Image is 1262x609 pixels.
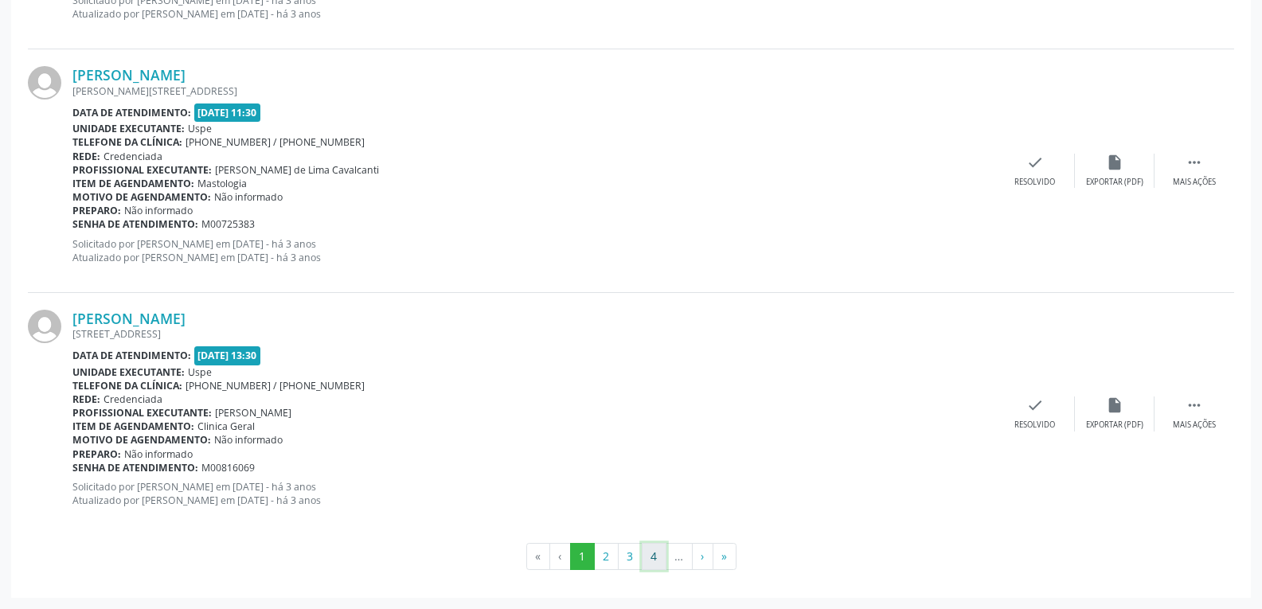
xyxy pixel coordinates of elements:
[72,461,198,474] b: Senha de atendimento:
[28,66,61,100] img: img
[618,543,643,570] button: Go to page 3
[1026,396,1044,414] i: check
[1014,420,1055,431] div: Resolvido
[201,217,255,231] span: M00725383
[72,433,211,447] b: Motivo de agendamento:
[197,420,255,433] span: Clinica Geral
[72,480,995,507] p: Solicitado por [PERSON_NAME] em [DATE] - há 3 anos Atualizado por [PERSON_NAME] em [DATE] - há 3 ...
[72,392,100,406] b: Rede:
[1186,396,1203,414] i: 
[1026,154,1044,171] i: check
[72,150,100,163] b: Rede:
[72,406,212,420] b: Profissional executante:
[104,392,162,406] span: Credenciada
[713,543,736,570] button: Go to last page
[72,217,198,231] b: Senha de atendimento:
[72,365,185,379] b: Unidade executante:
[188,365,212,379] span: Uspe
[1014,177,1055,188] div: Resolvido
[104,150,162,163] span: Credenciada
[72,84,995,98] div: [PERSON_NAME][STREET_ADDRESS]
[186,135,365,149] span: [PHONE_NUMBER] / [PHONE_NUMBER]
[1086,420,1143,431] div: Exportar (PDF)
[1186,154,1203,171] i: 
[186,379,365,392] span: [PHONE_NUMBER] / [PHONE_NUMBER]
[194,346,261,365] span: [DATE] 13:30
[642,543,666,570] button: Go to page 4
[1173,177,1216,188] div: Mais ações
[1173,420,1216,431] div: Mais ações
[594,543,619,570] button: Go to page 2
[72,379,182,392] b: Telefone da clínica:
[188,122,212,135] span: Uspe
[1106,396,1123,414] i: insert_drive_file
[72,420,194,433] b: Item de agendamento:
[72,66,186,84] a: [PERSON_NAME]
[215,406,291,420] span: [PERSON_NAME]
[72,106,191,119] b: Data de atendimento:
[214,190,283,204] span: Não informado
[1106,154,1123,171] i: insert_drive_file
[692,543,713,570] button: Go to next page
[124,204,193,217] span: Não informado
[72,122,185,135] b: Unidade executante:
[28,543,1234,570] ul: Pagination
[197,177,247,190] span: Mastologia
[72,190,211,204] b: Motivo de agendamento:
[72,237,995,264] p: Solicitado por [PERSON_NAME] em [DATE] - há 3 anos Atualizado por [PERSON_NAME] em [DATE] - há 3 ...
[201,461,255,474] span: M00816069
[72,447,121,461] b: Preparo:
[570,543,595,570] button: Go to page 1
[72,310,186,327] a: [PERSON_NAME]
[194,103,261,122] span: [DATE] 11:30
[72,327,995,341] div: [STREET_ADDRESS]
[1086,177,1143,188] div: Exportar (PDF)
[28,310,61,343] img: img
[215,163,379,177] span: [PERSON_NAME] de Lima Cavalcanti
[72,163,212,177] b: Profissional executante:
[72,135,182,149] b: Telefone da clínica:
[72,204,121,217] b: Preparo:
[124,447,193,461] span: Não informado
[72,177,194,190] b: Item de agendamento:
[214,433,283,447] span: Não informado
[72,349,191,362] b: Data de atendimento:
